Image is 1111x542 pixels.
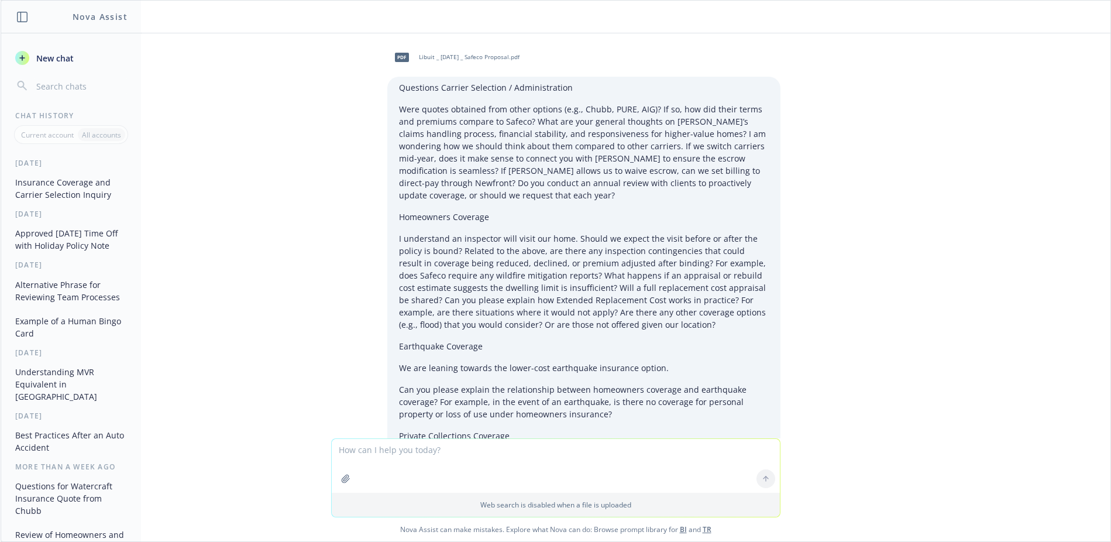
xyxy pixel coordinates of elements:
[1,348,141,358] div: [DATE]
[1,111,141,121] div: Chat History
[34,78,127,94] input: Search chats
[11,476,132,520] button: Questions for Watercraft Insurance Quote from Chubb
[419,53,520,61] span: Libuit _ [DATE] _ Safeco Proposal.pdf
[339,500,773,510] p: Web search is disabled when a file is uploaded
[1,411,141,421] div: [DATE]
[399,103,769,201] p: Were quotes obtained from other options (e.g., Chubb, PURE, AIG)? If so, how did their terms and ...
[399,430,769,442] p: Private Collections Coverage
[399,362,769,374] p: We are leaning towards the lower-cost earthquake insurance option.
[399,81,769,94] p: Questions Carrier Selection / Administration
[399,340,769,352] p: Earthquake Coverage
[11,224,132,255] button: Approved [DATE] Time Off with Holiday Policy Note
[82,130,121,140] p: All accounts
[11,362,132,406] button: Understanding MVR Equivalent in [GEOGRAPHIC_DATA]
[21,130,74,140] p: Current account
[1,209,141,219] div: [DATE]
[1,462,141,472] div: More than a week ago
[1,158,141,168] div: [DATE]
[11,173,132,204] button: Insurance Coverage and Carrier Selection Inquiry
[11,47,132,68] button: New chat
[11,426,132,457] button: Best Practices After an Auto Accident
[11,275,132,307] button: Alternative Phrase for Reviewing Team Processes
[399,232,769,331] p: I understand an inspector will visit our home. Should we expect the visit before or after the pol...
[399,211,769,223] p: Homeowners Coverage
[34,52,74,64] span: New chat
[1,260,141,270] div: [DATE]
[387,43,522,72] div: pdfLibuit _ [DATE] _ Safeco Proposal.pdf
[11,311,132,343] button: Example of a Human Bingo Card
[703,524,711,534] a: TR
[399,383,769,420] p: Can you please explain the relationship between homeowners coverage and earthquake coverage? For ...
[680,524,687,534] a: BI
[73,11,128,23] h1: Nova Assist
[5,517,1106,541] span: Nova Assist can make mistakes. Explore what Nova can do: Browse prompt library for and
[395,53,409,61] span: pdf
